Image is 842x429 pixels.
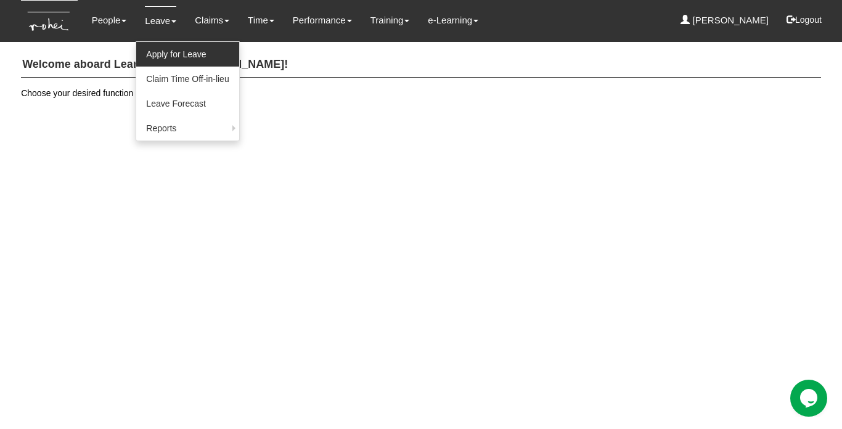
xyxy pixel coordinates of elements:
a: People [92,6,127,35]
a: Time [248,6,274,35]
a: [PERSON_NAME] [681,6,769,35]
a: Leave [145,6,176,35]
button: Logout [778,5,830,35]
a: e-Learning [428,6,478,35]
p: Choose your desired function from the menu above. [21,87,821,99]
a: Apply for Leave [136,42,239,67]
h4: Welcome aboard Learn Anchor, [PERSON_NAME]! [21,52,821,78]
a: Training [370,6,410,35]
a: Leave Forecast [136,91,239,116]
a: Claim Time Off-in-lieu [136,67,239,91]
img: KTs7HI1dOZG7tu7pUkOpGGQAiEQAiEQAj0IhBB1wtXDg6BEAiBEAiBEAiB4RGIoBtemSRFIRACIRACIRACIdCLQARdL1w5OAR... [21,1,77,42]
a: Claims [195,6,229,35]
a: Performance [293,6,352,35]
iframe: chat widget [790,380,830,417]
a: Reports [136,116,239,141]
